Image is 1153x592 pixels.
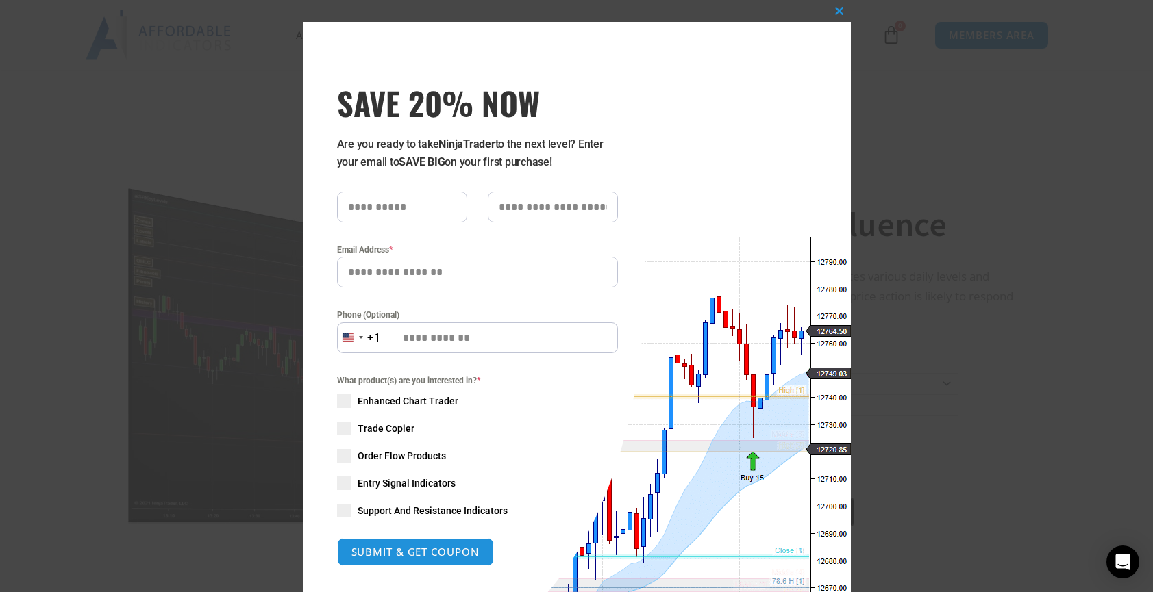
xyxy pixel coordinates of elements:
span: Trade Copier [358,422,414,435]
span: Support And Resistance Indicators [358,504,508,517]
label: Support And Resistance Indicators [337,504,618,517]
span: SAVE 20% NOW [337,83,618,122]
strong: NinjaTrader [438,138,495,151]
label: Email Address [337,243,618,257]
strong: SAVE BIG [399,155,445,168]
label: Phone (Optional) [337,308,618,322]
span: Order Flow Products [358,449,446,463]
label: Entry Signal Indicators [337,476,618,490]
label: Order Flow Products [337,449,618,463]
button: SUBMIT & GET COUPON [337,538,494,566]
p: Are you ready to take to the next level? Enter your email to on your first purchase! [337,136,618,171]
label: Trade Copier [337,422,618,435]
span: Enhanced Chart Trader [358,394,458,408]
div: Open Intercom Messenger [1106,545,1139,578]
span: Entry Signal Indicators [358,476,456,490]
button: Selected country [337,322,381,353]
span: What product(s) are you interested in? [337,374,618,387]
div: +1 [367,329,381,347]
label: Enhanced Chart Trader [337,394,618,408]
